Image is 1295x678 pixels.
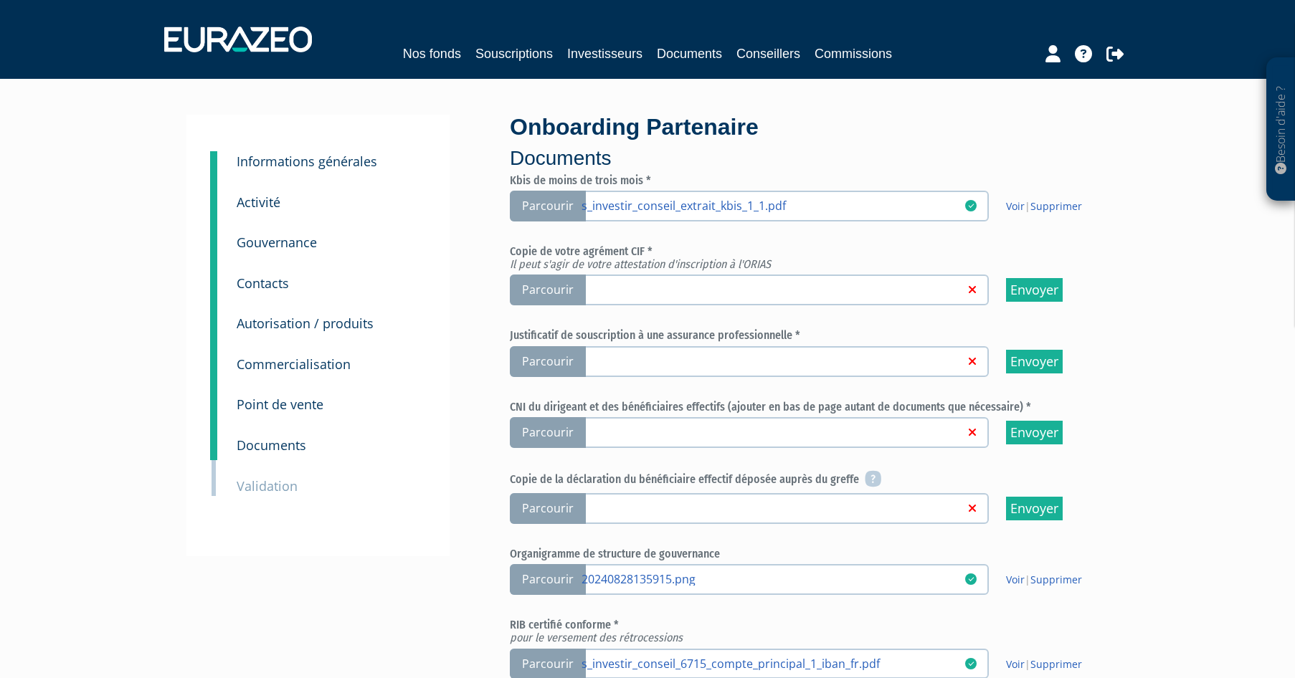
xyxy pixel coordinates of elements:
[210,173,217,217] a: 4
[237,234,317,251] small: Gouvernance
[510,245,1109,270] h6: Copie de votre agrément CIF *
[210,294,217,338] a: 7
[237,396,323,413] small: Point de vente
[237,153,377,170] small: Informations générales
[1006,573,1025,586] a: Voir
[510,257,771,271] em: Il peut s'agir de votre attestation d'inscription à l'ORIAS
[210,254,217,298] a: 6
[1273,65,1289,194] p: Besoin d'aide ?
[1006,350,1063,373] input: Envoyer
[237,194,280,211] small: Activité
[403,44,461,64] a: Nos fonds
[510,619,1109,644] h6: RIB certifié conforme *
[164,27,312,52] img: 1732889491-logotype_eurazeo_blanc_rvb.png
[1030,199,1082,213] a: Supprimer
[510,144,1109,173] p: Documents
[582,571,964,586] a: 20240828135915.png
[510,493,586,524] span: Parcourir
[510,548,1109,560] h6: Organigramme de structure de gouvernance
[1030,573,1082,586] a: Supprimer
[965,200,977,211] i: 26/08/2025 08:56
[1006,573,1082,587] span: |
[475,44,553,64] a: Souscriptions
[237,355,351,373] small: Commercialisation
[965,573,977,585] i: 25/08/2025 17:28
[210,213,217,257] a: 5
[510,564,586,595] span: Parcourir
[510,631,683,644] em: pour le versement des rétrocessions
[237,315,374,332] small: Autorisation / produits
[510,417,586,448] span: Parcourir
[210,151,217,180] a: 3
[582,198,964,212] a: s_investir_conseil_extrait_kbis_1_1.pdf
[965,658,977,669] i: 25/08/2025 17:28
[237,436,306,454] small: Documents
[237,477,298,495] small: Validation
[510,329,1109,342] h6: Justificatif de souscription à une assurance professionnelle *
[815,44,892,64] a: Commissions
[1006,278,1063,302] input: Envoyer
[510,191,586,221] span: Parcourir
[510,174,1109,187] h6: Kbis de moins de trois mois *
[210,416,217,460] a: 10
[1030,657,1082,671] a: Supprimer
[736,44,800,64] a: Conseillers
[510,401,1109,414] h6: CNI du dirigeant et des bénéficiaires effectifs (ajouter en bas de page autant de documents que n...
[210,335,217,379] a: 8
[1006,199,1025,213] a: Voir
[657,44,722,64] a: Documents
[1006,199,1082,214] span: |
[567,44,642,64] a: Investisseurs
[1006,497,1063,520] input: Envoyer
[1006,421,1063,444] input: Envoyer
[510,274,586,305] span: Parcourir
[510,472,1109,489] h6: Copie de la déclaration du bénéficiaire effectif déposée auprès du greffe
[510,346,586,377] span: Parcourir
[210,375,217,419] a: 9
[1006,657,1082,672] span: |
[1006,657,1025,671] a: Voir
[510,111,1109,173] div: Onboarding Partenaire
[237,274,289,292] small: Contacts
[582,656,964,670] a: s_investir_conseil_6715_compte_principal_1_iban_fr.pdf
